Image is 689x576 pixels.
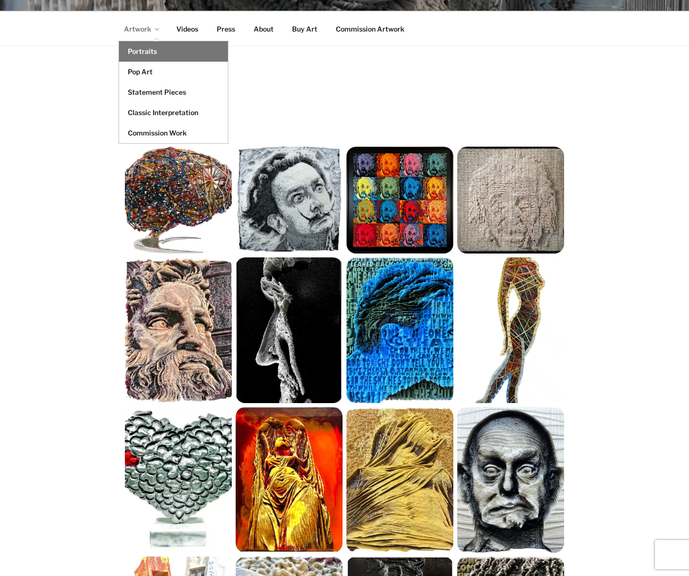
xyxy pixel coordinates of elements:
[119,102,228,123] a: Classic Interpretation
[168,17,207,41] a: Videos
[283,17,326,41] a: Buy Art
[119,123,228,143] a: Commission Work
[119,41,228,62] a: Portraits
[115,17,574,41] nav: Top Menu
[245,17,282,41] a: About
[115,17,166,41] a: Artwork
[119,62,228,82] a: Pop Art
[327,17,413,41] a: Commission Artwork
[119,82,228,102] a: Statement Pieces
[125,89,564,99] h1: My Work
[208,17,243,41] a: Press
